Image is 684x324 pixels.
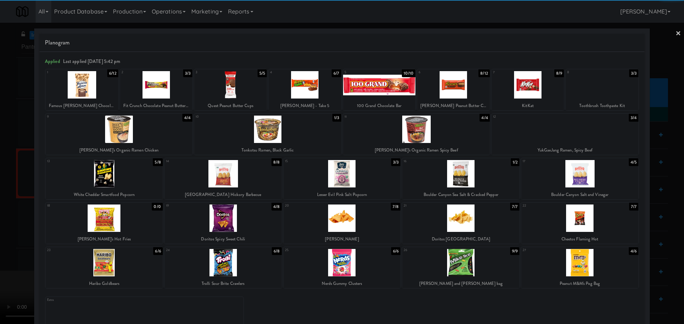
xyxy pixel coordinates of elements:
[521,235,638,244] div: Cheetos Flaming Hot
[344,101,415,110] div: 100 Grand Chocolate Bar
[521,247,638,288] div: 274/6Peanut M&M's Peg Bag
[404,158,461,164] div: 16
[404,247,461,253] div: 26
[182,114,192,122] div: 4/4
[165,203,282,244] div: 194/8Doritos Spicy Sweet Chili
[269,101,341,110] div: [PERSON_NAME] - Take 5
[521,190,638,199] div: Boulder Canyon Salt and Vinegar
[402,69,416,77] div: 10/10
[492,146,638,155] div: YukGaeJang Ramen, Spicy Beef
[194,69,267,110] div: 35/5Quest Peanut Butter Cups
[521,279,638,288] div: Peanut M&M's Peg Bag
[284,190,401,199] div: Lesser Evil Pink Salt Popcorn
[629,247,638,255] div: 4/6
[270,101,340,110] div: [PERSON_NAME] - Take 5
[284,203,401,244] div: 207/8[PERSON_NAME]
[271,158,281,166] div: 8/8
[567,101,637,110] div: Toothbrush Toothpaste Kit
[403,279,518,288] div: [PERSON_NAME] and [PERSON_NAME] bag
[195,101,266,110] div: Quest Peanut Butter Cups
[269,69,341,110] div: 46/7[PERSON_NAME] - Take 5
[153,158,162,166] div: 5/8
[403,190,518,199] div: Boulder Canyon Sea Salt & Cracked Pepper
[107,69,118,77] div: 6/12
[46,190,163,199] div: White Cheddar Smartfood Popcorn
[121,69,156,75] div: 2
[45,58,60,65] span: Applied
[343,101,416,110] div: 100 Grand Chocolate Bar
[419,69,454,75] div: 6
[165,279,282,288] div: Trolli Sour Brite Crawlers
[343,146,490,155] div: [PERSON_NAME]'s Organic Ramen Spicy Beef
[47,235,162,244] div: [PERSON_NAME]'s Hot Fries
[46,203,163,244] div: 180/0[PERSON_NAME]'s Hot Fries
[493,101,563,110] div: KitKat
[166,190,281,199] div: [GEOGRAPHIC_DATA] Hickory Barbecue
[523,247,580,253] div: 27
[121,101,192,110] div: Fit Crunch Chocolate Peanut Butter Bar
[196,69,230,75] div: 3
[47,114,119,120] div: 9
[417,101,490,110] div: [PERSON_NAME] Peanut Butter Cups
[478,69,489,77] div: 8/12
[47,279,162,288] div: Haribo Goldbears
[343,69,416,110] div: 510/10100 Grand Chocolate Bar
[284,235,401,244] div: [PERSON_NAME]
[285,190,400,199] div: Lesser Evil Pink Salt Popcorn
[492,69,564,110] div: 78/9KitKat
[47,101,117,110] div: Famous [PERSON_NAME] Chocolate Chip Cookies
[493,69,528,75] div: 7
[166,247,223,253] div: 24
[47,69,82,75] div: 1
[46,247,163,288] div: 236/6Haribo Goldbears
[567,69,602,75] div: 8
[510,247,519,255] div: 9/9
[165,247,282,288] div: 246/8Trolli Sour Brite Crawlers
[492,114,638,155] div: 123/4YukGaeJang Ramen, Spicy Beef
[402,247,519,288] div: 269/9[PERSON_NAME] and [PERSON_NAME] bag
[285,235,400,244] div: [PERSON_NAME]
[153,247,162,255] div: 6/6
[47,203,104,209] div: 18
[194,114,341,155] div: 101/3Tonkotsu Ramen, Black Garlic
[285,158,342,164] div: 15
[332,114,341,122] div: 1/3
[344,114,416,120] div: 11
[120,69,193,110] div: 23/3Fit Crunch Chocolate Peanut Butter Bar
[492,101,564,110] div: KitKat
[165,235,282,244] div: Doritos Spicy Sweet Chili
[629,203,638,211] div: 7/7
[344,146,489,155] div: [PERSON_NAME]'s Organic Ramen Spicy Beef
[493,146,637,155] div: YukGaeJang Ramen, Spicy Beef
[46,101,118,110] div: Famous [PERSON_NAME] Chocolate Chip Cookies
[522,235,637,244] div: Cheetos Flaming Hot
[166,235,281,244] div: Doritos Spicy Sweet Chili
[523,203,580,209] div: 22
[120,101,193,110] div: Fit Crunch Chocolate Peanut Butter Bar
[391,203,400,211] div: 7/8
[554,69,564,77] div: 8/9
[46,279,163,288] div: Haribo Goldbears
[391,158,400,166] div: 3/3
[166,158,223,164] div: 14
[566,101,638,110] div: Toothbrush Toothpaste Kit
[521,158,638,199] div: 174/5Boulder Canyon Salt and Vinegar
[166,203,223,209] div: 19
[391,247,400,255] div: 6/6
[343,114,490,155] div: 114/4[PERSON_NAME]'s Organic Ramen Spicy Beef
[522,190,637,199] div: Boulder Canyon Salt and Vinegar
[404,203,461,209] div: 21
[271,203,281,211] div: 4/8
[402,158,519,199] div: 161/2Boulder Canyon Sea Salt & Cracked Pepper
[166,279,281,288] div: Trolli Sour Brite Crawlers
[480,114,489,122] div: 4/4
[418,101,489,110] div: [PERSON_NAME] Peanut Butter Cups
[45,37,639,48] span: Planogram
[675,23,681,45] a: ×
[152,203,162,211] div: 0/0
[63,58,120,65] span: Last applied [DATE] 5:42 pm
[46,158,163,199] div: 135/8White Cheddar Smartfood Popcorn
[402,279,519,288] div: [PERSON_NAME] and [PERSON_NAME] bag
[272,247,281,255] div: 6/8
[523,158,580,164] div: 17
